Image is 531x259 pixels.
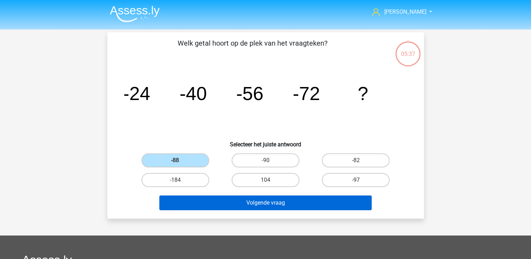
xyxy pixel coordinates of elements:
[179,83,207,104] tspan: -40
[395,41,421,58] div: 05:37
[236,83,263,104] tspan: -56
[119,38,386,59] p: Welk getal hoort op de plek van het vraagteken?
[369,8,427,16] a: [PERSON_NAME]
[358,83,368,104] tspan: ?
[119,135,413,148] h6: Selecteer het juiste antwoord
[232,173,299,187] label: 104
[123,83,150,104] tspan: -24
[293,83,320,104] tspan: -72
[384,8,426,15] span: [PERSON_NAME]
[322,153,390,167] label: -82
[141,153,209,167] label: -88
[141,173,209,187] label: -184
[159,195,372,210] button: Volgende vraag
[110,6,160,22] img: Assessly
[322,173,390,187] label: -97
[232,153,299,167] label: -90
